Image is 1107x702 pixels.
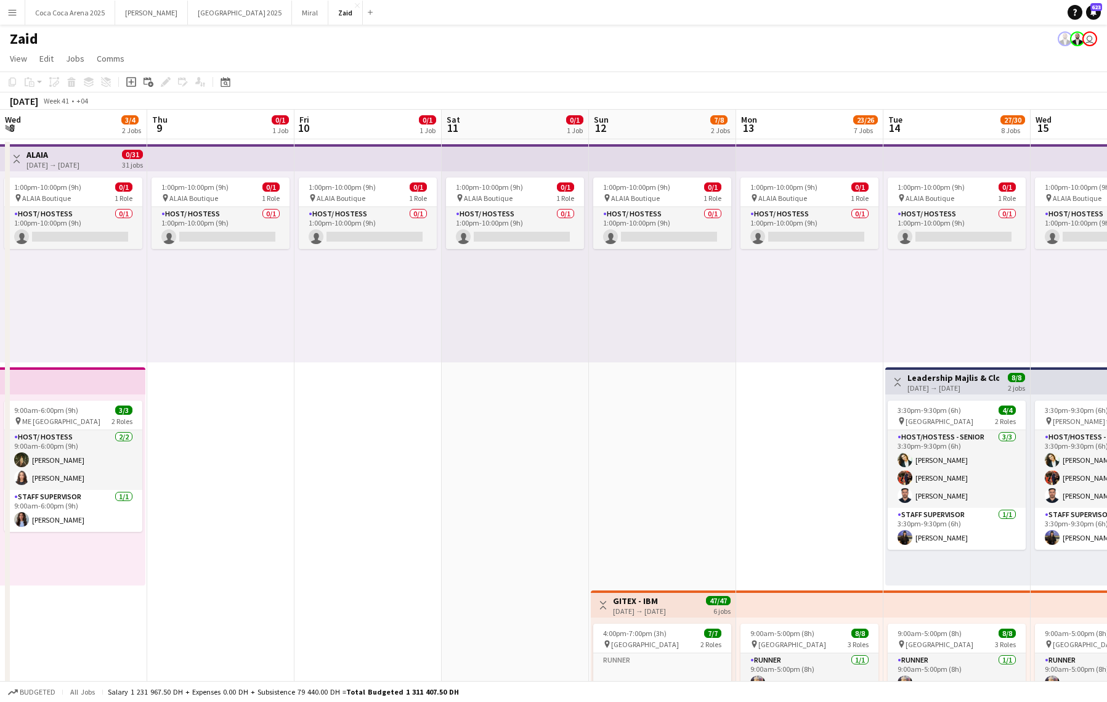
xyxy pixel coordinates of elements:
[4,178,142,249] app-job-card: 1:00pm-10:00pm (9h)0/1 ALAIA Boutique1 RoleHost/ Hostess0/11:00pm-10:00pm (9h)
[611,640,679,649] span: [GEOGRAPHIC_DATA]
[4,490,142,532] app-card-role: Staff Supervisor1/19:00am-6:00pm (9h)[PERSON_NAME]
[122,126,141,135] div: 2 Jobs
[1086,5,1101,20] a: 623
[115,194,132,203] span: 1 Role
[603,629,667,638] span: 4:00pm-7:00pm (3h)
[906,194,954,203] span: ALAIA Boutique
[995,640,1016,649] span: 3 Roles
[741,114,757,125] span: Mon
[447,114,460,125] span: Sat
[603,182,670,192] span: 1:00pm-10:00pm (9h)
[20,688,55,696] span: Budgeted
[262,194,280,203] span: 1 Role
[1000,115,1025,124] span: 27/30
[593,653,731,695] app-card-role-placeholder: Runner
[41,96,71,105] span: Week 41
[1008,373,1025,382] span: 8/8
[999,406,1016,415] span: 4/4
[906,417,973,426] span: [GEOGRAPHIC_DATA]
[22,194,71,203] span: ALAIA Boutique
[1053,194,1101,203] span: ALAIA Boutique
[6,685,57,699] button: Budgeted
[4,207,142,249] app-card-role: Host/ Hostess0/11:00pm-10:00pm (9h)
[1001,126,1024,135] div: 8 Jobs
[446,207,584,249] app-card-role: Host/ Hostess0/11:00pm-10:00pm (9h)
[152,114,168,125] span: Thu
[26,149,79,160] h3: ALAIA
[4,401,142,532] app-job-card: 9:00am-6:00pm (9h)3/3 ME [GEOGRAPHIC_DATA]2 RolesHost/ Hostess2/29:00am-6:00pm (9h)[PERSON_NAME][...
[68,687,97,696] span: All jobs
[26,160,79,169] div: [DATE] → [DATE]
[456,182,523,192] span: 1:00pm-10:00pm (9h)
[706,596,731,605] span: 47/47
[152,178,290,249] div: 1:00pm-10:00pm (9h)0/1 ALAIA Boutique1 RoleHost/ Hostess0/11:00pm-10:00pm (9h)
[115,1,188,25] button: [PERSON_NAME]
[5,51,32,67] a: View
[853,115,878,124] span: 23/26
[704,194,721,203] span: 1 Role
[14,182,81,192] span: 1:00pm-10:00pm (9h)
[557,182,574,192] span: 0/1
[740,178,878,249] app-job-card: 1:00pm-10:00pm (9h)0/1 ALAIA Boutique1 RoleHost/ Hostess0/11:00pm-10:00pm (9h)
[593,207,731,249] app-card-role: Host/ Hostess0/11:00pm-10:00pm (9h)
[567,126,583,135] div: 1 Job
[272,115,289,124] span: 0/1
[14,406,78,415] span: 9:00am-6:00pm (9h)
[851,182,869,192] span: 0/1
[115,182,132,192] span: 0/1
[898,406,961,415] span: 3:30pm-9:30pm (6h)
[445,121,460,135] span: 11
[61,51,89,67] a: Jobs
[34,51,59,67] a: Edit
[888,653,1026,695] app-card-role: Runner1/19:00am-5:00pm (8h)[PERSON_NAME]
[188,1,292,25] button: [GEOGRAPHIC_DATA] 2025
[898,629,962,638] span: 9:00am-5:00pm (8h)
[446,178,584,249] app-job-card: 1:00pm-10:00pm (9h)0/1 ALAIA Boutique1 RoleHost/ Hostess0/11:00pm-10:00pm (9h)
[999,182,1016,192] span: 0/1
[592,121,609,135] span: 12
[700,640,721,649] span: 2 Roles
[299,114,309,125] span: Fri
[848,640,869,649] span: 3 Roles
[122,150,143,159] span: 0/31
[1058,31,1073,46] app-user-avatar: Zaid Rahmoun
[750,182,817,192] span: 1:00pm-10:00pm (9h)
[888,401,1026,550] app-job-card: 3:30pm-9:30pm (6h)4/4 [GEOGRAPHIC_DATA]2 RolesHost/Hostess - Senior3/33:30pm-9:30pm (6h)[PERSON_N...
[39,53,54,64] span: Edit
[888,207,1026,249] app-card-role: Host/ Hostess0/11:00pm-10:00pm (9h)
[888,114,902,125] span: Tue
[112,417,132,426] span: 2 Roles
[169,194,218,203] span: ALAIA Boutique
[740,653,878,695] app-card-role: Runner1/19:00am-5:00pm (8h)[PERSON_NAME]
[419,115,436,124] span: 0/1
[713,605,731,616] div: 6 jobs
[262,182,280,192] span: 0/1
[1008,382,1025,393] div: 2 jobs
[556,194,574,203] span: 1 Role
[750,629,814,638] span: 9:00am-5:00pm (8h)
[851,194,869,203] span: 1 Role
[150,121,168,135] span: 9
[1070,31,1085,46] app-user-avatar: Zaid Rahmoun
[25,1,115,25] button: Coca Coca Arena 2025
[152,207,290,249] app-card-role: Host/ Hostess0/11:00pm-10:00pm (9h)
[3,121,21,135] span: 8
[410,182,427,192] span: 0/1
[409,194,427,203] span: 1 Role
[758,194,807,203] span: ALAIA Boutique
[328,1,363,25] button: Zaid
[594,114,609,125] span: Sun
[711,126,730,135] div: 2 Jobs
[886,121,902,135] span: 14
[995,417,1016,426] span: 2 Roles
[999,629,1016,638] span: 8/8
[593,178,731,249] app-job-card: 1:00pm-10:00pm (9h)0/1 ALAIA Boutique1 RoleHost/ Hostess0/11:00pm-10:00pm (9h)
[566,115,583,124] span: 0/1
[299,178,437,249] div: 1:00pm-10:00pm (9h)0/1 ALAIA Boutique1 RoleHost/ Hostess0/11:00pm-10:00pm (9h)
[704,629,721,638] span: 7/7
[1034,121,1052,135] span: 15
[272,126,288,135] div: 1 Job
